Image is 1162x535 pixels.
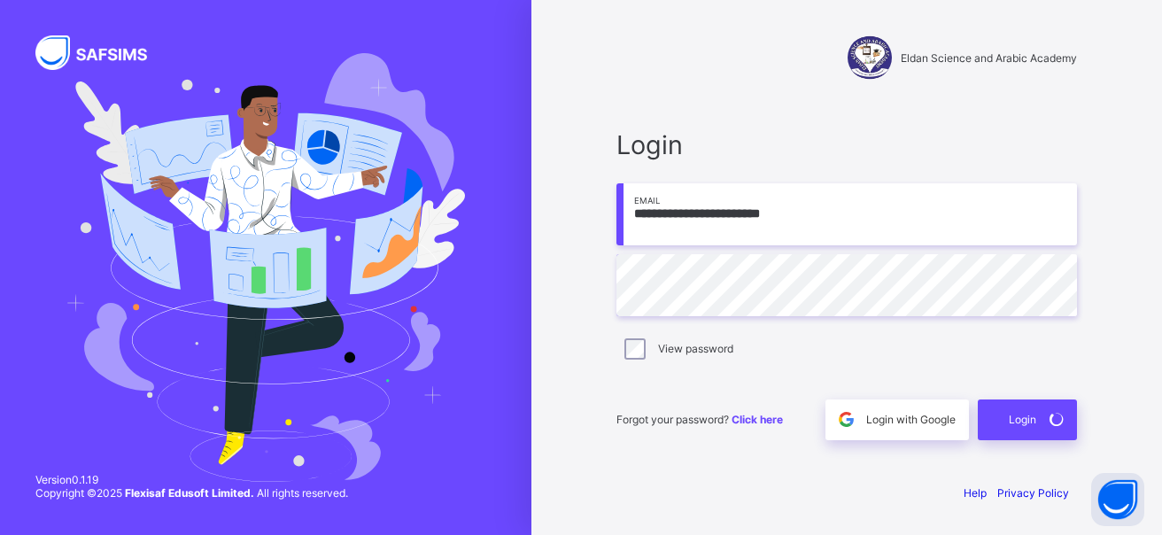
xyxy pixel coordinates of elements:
[836,409,856,430] img: google.396cfc9801f0270233282035f929180a.svg
[35,473,348,486] span: Version 0.1.19
[866,413,956,426] span: Login with Google
[35,35,168,70] img: SAFSIMS Logo
[997,486,1069,500] a: Privacy Policy
[1009,413,1036,426] span: Login
[66,53,464,481] img: Hero Image
[901,51,1077,65] span: Eldan Science and Arabic Academy
[1091,473,1144,526] button: Open asap
[616,413,783,426] span: Forgot your password?
[658,342,733,355] label: View password
[616,129,1077,160] span: Login
[35,486,348,500] span: Copyright © 2025 All rights reserved.
[732,413,783,426] a: Click here
[964,486,987,500] a: Help
[125,486,254,500] strong: Flexisaf Edusoft Limited.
